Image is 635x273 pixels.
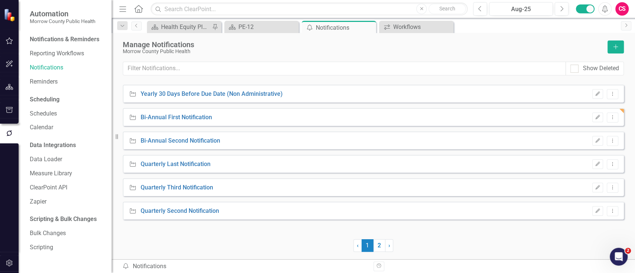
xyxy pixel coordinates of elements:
[140,90,282,98] a: Yearly 30 Days Before Due Date (Non Administrative)
[149,22,210,32] a: Health Equity Plan
[226,22,297,32] a: PE-12
[151,3,468,16] input: Search ClearPoint...
[30,183,104,192] a: ClearPoint API
[30,141,76,150] div: Data Integrations
[30,64,104,72] a: Notifications
[140,207,219,215] a: Quarterly Second Notification
[3,8,17,22] img: ClearPoint Strategy
[30,169,104,178] a: Measure Library
[30,18,95,24] small: Morrow County Public Health
[123,62,566,75] input: Filter Notifications...
[140,113,212,122] a: Bi-Annual First Notification
[615,2,629,16] button: CS
[30,49,104,58] a: Reporting Workflows
[161,22,210,32] div: Health Equity Plan
[30,215,97,224] div: Scripting & Bulk Changes
[30,78,104,86] a: Reminders
[492,5,550,14] div: Aug-25
[123,40,604,49] div: Manage Notifications
[610,248,628,266] iframe: Intercom live chat
[373,239,385,252] a: 2
[362,239,373,252] span: 1
[140,137,220,145] a: Bi-Annual Second Notification
[122,262,368,271] div: Notifications
[583,64,619,73] div: Show Deleted
[30,9,95,18] span: Automation
[30,243,104,252] a: Scripting
[357,242,359,249] span: ‹
[123,49,604,54] div: Morrow County Public Health
[30,110,104,118] a: Schedules
[140,160,210,169] a: Quarterly Last Notification
[625,248,631,254] span: 2
[388,242,390,249] span: ›
[30,155,104,164] a: Data Loader
[393,22,452,32] div: Workflows
[439,6,455,12] span: Search
[30,229,104,238] a: Bulk Changes
[30,35,99,44] div: Notifications & Reminders
[489,2,553,16] button: Aug-25
[30,123,104,132] a: Calendar
[238,22,297,32] div: PE-12
[140,183,213,192] a: Quarterly Third Notification
[30,198,104,206] a: Zapier
[316,23,374,32] div: Notifications
[30,95,60,104] div: Scheduling
[381,22,452,32] a: Workflows
[429,4,466,14] button: Search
